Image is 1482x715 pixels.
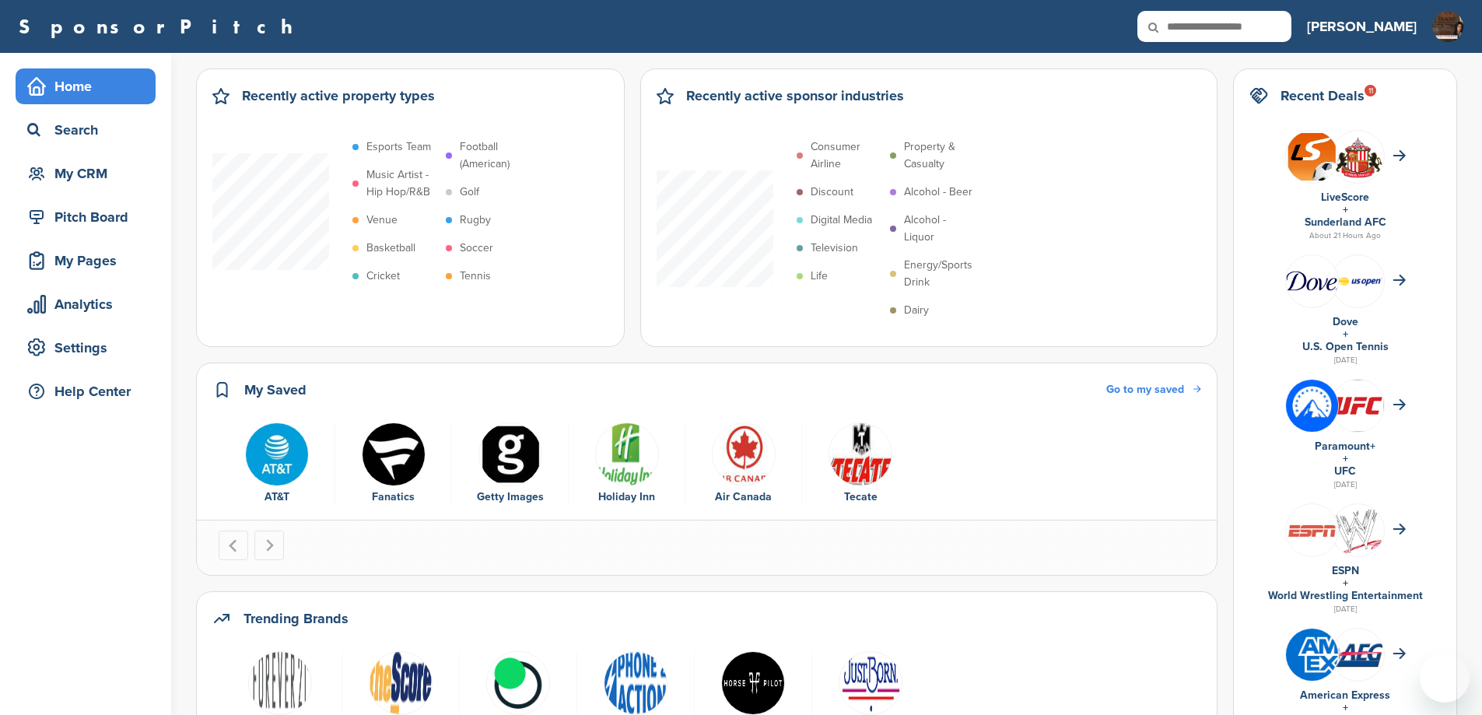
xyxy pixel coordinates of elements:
img: Data [712,422,776,486]
div: [DATE] [1249,478,1441,492]
div: AT&T [226,489,327,506]
a: Teca Tecate [810,422,911,506]
a: Data [820,651,921,713]
img: Open uri20141112 64162 1t4610c?1415809572 [1332,641,1384,668]
img: Ufc [1332,380,1384,432]
h2: Trending Brands [243,608,349,629]
p: Digital Media [811,212,872,229]
a: + [1343,701,1348,714]
h2: Recently active sponsor industries [686,85,904,107]
p: Golf [460,184,479,201]
div: 11 [1365,85,1376,96]
p: Esports Team [366,138,431,156]
div: Fanatics [343,489,443,506]
p: Music Artist - Hip Hop/R&B [366,166,438,201]
img: Screen shot 2018 07 23 at 2.49.02 pm [1332,274,1384,287]
a: World Wrestling Entertainment [1268,589,1423,602]
a: SponsorPitch [19,16,303,37]
div: Getty Images [460,489,560,506]
div: 4 of 6 [569,422,685,506]
div: About 21 Hours Ago [1249,229,1441,243]
img: 200px score tv network logo.svg [369,651,433,715]
a: Open uri20141112 50798 1wsss1y Holiday Inn [576,422,677,506]
div: Search [23,116,156,144]
div: My CRM [23,159,156,188]
img: Screen shot 2016 05 05 at 12.09.31 pm [1286,520,1338,541]
button: Go to last slide [219,531,248,560]
p: Rugby [460,212,491,229]
h2: Recent Deals [1281,85,1365,107]
button: Next slide [254,531,284,560]
div: Tecate [810,489,911,506]
img: Livescore [1286,131,1338,183]
div: Analytics [23,290,156,318]
a: Data [226,651,334,713]
img: Phone2action [604,651,667,715]
img: Teca [829,422,892,486]
a: [PERSON_NAME] [1307,9,1417,44]
img: Open uri20141112 50798 1wsss1y [595,422,659,486]
p: Cricket [366,268,400,285]
img: Data [248,651,312,715]
div: Home [23,72,156,100]
a: + [1343,577,1348,590]
a: UFC [1334,464,1356,478]
div: 5 of 6 [685,422,802,506]
img: Data [1286,271,1338,290]
iframe: Button to launch messaging window [1420,653,1470,703]
div: 2 of 6 [335,422,452,506]
img: Data [839,651,902,715]
a: + [1343,328,1348,341]
h2: My Saved [244,379,307,401]
img: Ksw3mm5i 400x400 [486,651,550,715]
p: Energy/Sports Drink [904,257,976,291]
div: Settings [23,334,156,362]
a: American Express [1300,689,1390,702]
img: Open uri20141112 64162 12gd62f?1415806146 [1332,504,1384,560]
a: Sunderland AFC [1305,216,1386,229]
div: Help Center [23,377,156,405]
a: Home [16,68,156,104]
a: Data Getty Images [460,422,560,506]
a: Analytics [16,286,156,322]
p: Football (American) [460,138,531,173]
a: Go to my saved [1106,381,1201,398]
a: Help Center [16,373,156,409]
p: Property & Casualty [904,138,976,173]
p: Soccer [460,240,493,257]
a: Okcnagxi 400x400 Fanatics [343,422,443,506]
a: My CRM [16,156,156,191]
a: Search [16,112,156,148]
a: Paramount+ [1315,440,1375,453]
a: LiveScore [1321,191,1369,204]
div: [DATE] [1249,353,1441,367]
a: Data Air Canada [693,422,794,506]
p: Tennis [460,268,491,285]
div: [DATE] [1249,602,1441,616]
a: Settings [16,330,156,366]
div: My Pages [23,247,156,275]
div: Pitch Board [23,203,156,231]
img: Tpli2eyp 400x400 [245,422,309,486]
a: Horsepilot [702,651,804,713]
p: Alcohol - Beer [904,184,972,201]
p: Life [811,268,828,285]
img: Open uri20141112 64162 1q58x9c?1415807470 [1332,135,1384,178]
img: Horsepilot [721,651,785,715]
div: Holiday Inn [576,489,677,506]
div: 6 of 6 [802,422,919,506]
img: Data [478,422,542,486]
p: Basketball [366,240,415,257]
div: 3 of 6 [452,422,569,506]
a: Phone2action [585,651,686,713]
h2: Recently active property types [242,85,435,107]
p: Dairy [904,302,929,319]
a: ESPN [1332,564,1359,577]
img: Gofqa30r 400x400 [1286,380,1338,432]
p: Consumer Airline [811,138,882,173]
p: Alcohol - Liquor [904,212,976,246]
div: Air Canada [693,489,794,506]
img: Amex logo [1286,629,1338,681]
span: Go to my saved [1106,383,1184,396]
a: Ksw3mm5i 400x400 [468,651,569,713]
